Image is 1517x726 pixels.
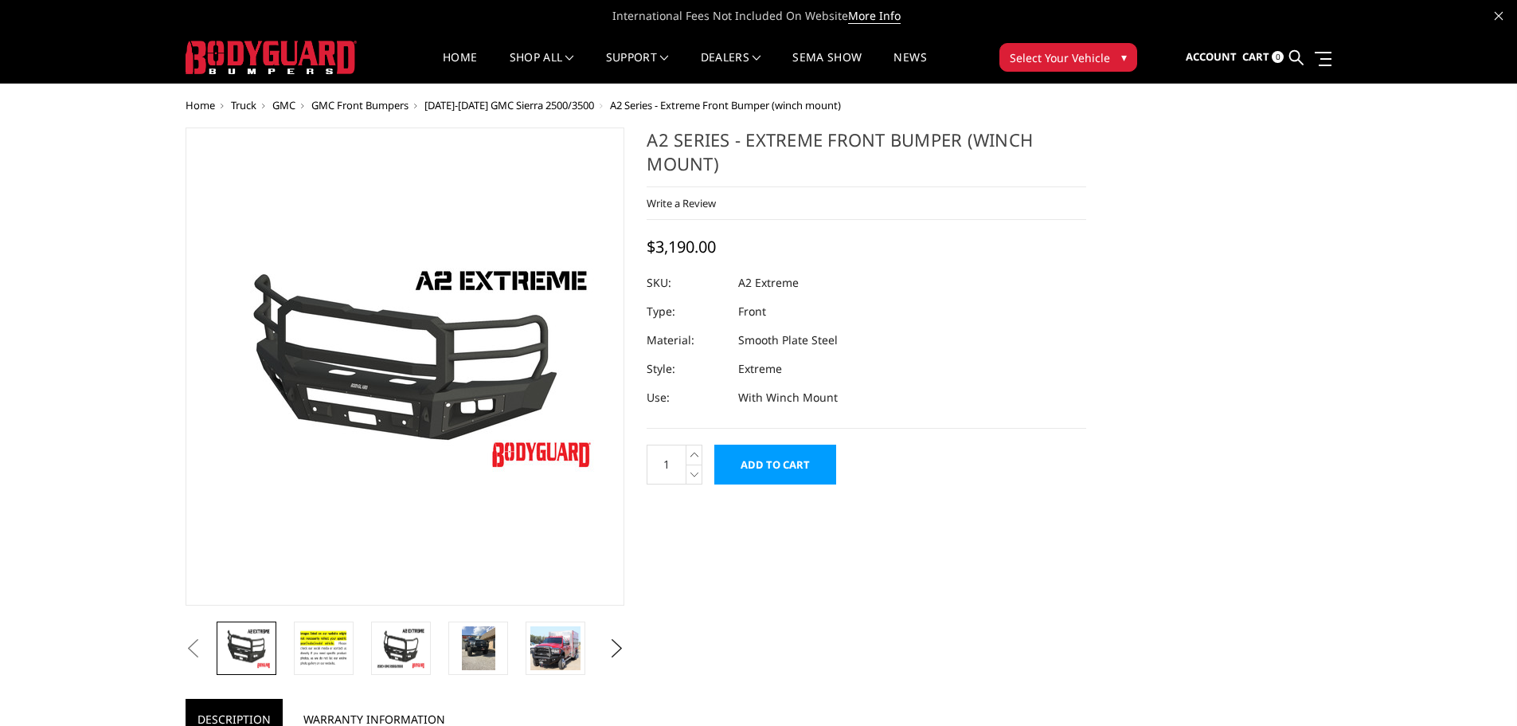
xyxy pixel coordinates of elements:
img: BODYGUARD BUMPERS [186,41,357,74]
a: GMC Front Bumpers [311,98,409,112]
a: A2 Series - Extreme Front Bumper (winch mount) [186,128,625,606]
dt: Type: [647,297,726,326]
span: Account [1186,49,1237,64]
a: Support [606,52,669,83]
img: A2 Series - Extreme Front Bumper (winch mount) [530,626,581,670]
a: GMC [272,98,295,112]
a: Home [443,52,477,83]
a: [DATE]-[DATE] GMC Sierra 2500/3500 [424,98,594,112]
dd: With Winch Mount [738,383,838,412]
input: Add to Cart [714,445,836,485]
dd: Smooth Plate Steel [738,326,838,355]
img: A2 Series - Extreme Front Bumper (winch mount) [205,255,604,479]
button: Select Your Vehicle [999,43,1137,72]
dt: Use: [647,383,726,412]
img: A2 Series - Extreme Front Bumper (winch mount) [221,626,272,670]
dd: Extreme [738,355,782,383]
a: shop all [510,52,574,83]
h1: A2 Series - Extreme Front Bumper (winch mount) [647,128,1086,187]
a: More Info [848,8,901,24]
span: Cart [1242,49,1269,64]
span: ▾ [1121,49,1127,65]
dt: Style: [647,355,726,383]
a: Home [186,98,215,112]
a: Cart 0 [1242,36,1284,79]
a: Write a Review [647,196,716,210]
dd: Front [738,297,766,326]
iframe: Chat Widget [1437,649,1517,726]
a: Account [1186,36,1237,79]
span: Select Your Vehicle [1010,49,1110,66]
span: $3,190.00 [647,236,716,257]
dd: A2 Extreme [738,269,799,297]
a: Dealers [701,52,761,83]
button: Previous [182,637,205,661]
dt: Material: [647,326,726,355]
dt: SKU: [647,269,726,297]
span: 0 [1272,51,1284,63]
img: A2 Series - Extreme Front Bumper (winch mount) [299,626,349,670]
a: SEMA Show [792,52,862,83]
span: A2 Series - Extreme Front Bumper (winch mount) [610,98,841,112]
a: News [893,52,926,83]
img: A2 Series - Extreme Front Bumper (winch mount) [462,626,495,670]
a: Truck [231,98,256,112]
img: A2 Series - Extreme Front Bumper (winch mount) [376,626,426,670]
button: Next [604,637,628,661]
